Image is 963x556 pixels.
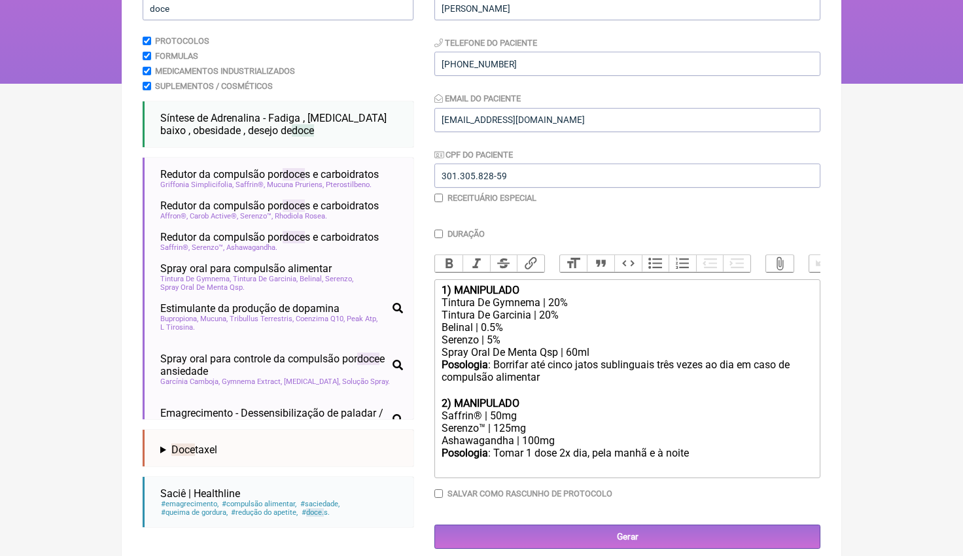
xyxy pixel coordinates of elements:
span: Redutor da compulsão por s e carboidratos [160,200,379,212]
span: Redutor da compulsão por s e carboidratos [160,231,379,243]
span: compulsão alimentar [221,500,297,508]
strong: 2) MANIPULADO [442,397,519,409]
span: Gymnema Extract [222,377,282,386]
label: CPF do Paciente [434,150,513,160]
div: Belinal | 0.5% [442,321,813,334]
span: Spray Oral De Menta Qsp [160,283,245,292]
span: Saffrin® [160,243,190,252]
span: Tribullus Terrestris [230,315,294,323]
input: Gerar [434,525,820,549]
button: Code [614,255,642,272]
label: Formulas [155,51,198,61]
div: : Borrifar até cinco jatos sublinguais três vezes ao dia em caso de compulsão alimentar ㅤ [442,358,813,397]
label: Suplementos / Cosméticos [155,81,273,91]
button: Decrease Level [696,255,724,272]
summary: Docetaxel [160,443,403,456]
span: Rhodiola Rosea [275,212,327,220]
span: doce [283,200,305,212]
strong: Posologia [442,358,488,371]
span: Saciê | Healthline [160,487,240,500]
span: Serenzo™ [192,243,224,252]
div: Serenzo | 5% [442,334,813,346]
span: emagrecimento [160,500,219,508]
span: Solução Spray [342,377,390,386]
button: Bold [435,255,463,272]
span: Peak Atp [347,315,377,323]
span: Síntese de Adrenalina - Fadiga , [MEDICAL_DATA] baixo , obesidade , desejo de [160,112,387,137]
div: Ashawagandha | 100mg [442,434,813,447]
span: Doce [171,443,195,456]
label: Telefone do Paciente [434,38,537,48]
div: Spray Oral De Menta Qsp | 60ml [442,346,813,358]
span: Mucuna [200,315,228,323]
span: Spray oral para compulsão alimentar [160,262,332,275]
span: Redutor da compulsão por s e carboidratos [160,168,379,181]
span: Emagrecimento - Dessensibilização de paladar / Spray anti- [160,407,387,432]
label: Duração [447,229,485,239]
button: Strikethrough [490,255,517,272]
span: Tintura De Garcinia [233,275,298,283]
div: Tintura De Garcinia | 20% [442,309,813,321]
button: Link [517,255,544,272]
span: taxel [171,443,217,456]
span: Belinal [300,275,323,283]
span: Tintura De Gymnema [160,275,231,283]
span: doce [292,124,314,137]
span: Spray oral para controle da compulsão por e ansiedade [160,353,387,377]
label: Medicamentos Industrializados [155,66,295,76]
button: Undo [809,255,837,272]
button: Attach Files [766,255,794,272]
span: [MEDICAL_DATA] [284,377,340,386]
strong: 1) MANIPULADO [442,284,519,296]
button: Heading [560,255,587,272]
label: Email do Paciente [434,94,521,103]
span: s [300,508,330,517]
span: Affron® [160,212,188,220]
span: Mucuna Pruriens [267,181,324,189]
span: Ashawagandha [226,243,277,252]
span: Serenzo [325,275,353,283]
div: : Tomar 1 dose 2x dia, pela manhã e à noite ㅤ [442,447,813,473]
span: Coenzima Q10 [296,315,345,323]
button: Numbers [669,255,696,272]
span: queima de gordura [160,508,228,517]
strong: Posologia [442,447,488,459]
span: Garcínia Camboja [160,377,220,386]
span: Carob Active® [190,212,238,220]
button: Italic [463,255,490,272]
label: Salvar como rascunho de Protocolo [447,489,612,498]
span: L Tirosina [160,323,195,332]
label: Receituário Especial [447,193,536,203]
span: doce [283,168,305,181]
span: doce [306,508,324,517]
button: Quote [587,255,614,272]
span: Serenzo™ [240,212,273,220]
span: Estimulante da produção de dopamina [160,302,340,315]
div: Serenzo™ | 125mg [442,422,813,434]
span: Saffrin® [236,181,265,189]
div: Saffrin® | 50mg [442,409,813,422]
span: Griffonia Simplicifolia [160,181,234,189]
button: Bullets [642,255,669,272]
span: redução do apetite [230,508,298,517]
span: doce [357,353,379,365]
span: doce [283,231,305,243]
span: Bupropiona [160,315,198,323]
span: Pterostilbeno [326,181,372,189]
div: Tintura De Gymnema | 20% [442,296,813,309]
label: Protocolos [155,36,209,46]
span: saciedade [299,500,340,508]
button: Increase Level [723,255,750,272]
